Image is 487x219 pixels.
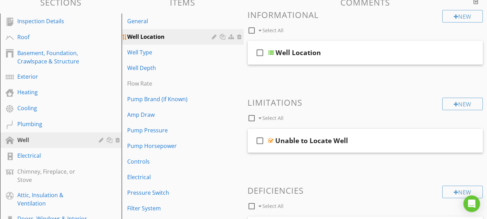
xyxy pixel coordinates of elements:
[442,98,483,110] div: New
[127,33,214,41] div: Well Location
[127,64,214,72] div: Well Depth
[17,191,89,208] div: Attic, Insulation & Ventilation
[262,115,284,121] span: Select All
[17,167,89,184] div: Chimney, Fireplace, or Stove
[17,49,89,65] div: Basement, Foundation, Crawlspace & Structure
[127,79,214,88] div: Flow Rate
[17,33,89,41] div: Roof
[248,10,483,19] h3: Informational
[127,48,214,56] div: Well Type
[248,98,483,107] h3: Limitations
[276,137,348,145] div: Unable to Locate Well
[463,195,480,212] div: Open Intercom Messenger
[442,10,483,23] div: New
[17,151,89,160] div: Electrical
[127,157,214,166] div: Controls
[17,120,89,128] div: Plumbing
[442,186,483,198] div: New
[262,203,284,209] span: Select All
[127,111,214,119] div: Amp Draw
[276,49,321,57] div: Well Location
[17,88,89,96] div: Heating
[127,126,214,134] div: Pump Pressure
[127,204,214,212] div: Filter System
[17,17,89,25] div: Inspection Details
[127,189,214,197] div: Pressure Switch
[17,72,89,81] div: Exterior
[127,17,214,25] div: General
[255,44,266,61] i: check_box_outline_blank
[17,104,89,112] div: Cooling
[127,173,214,181] div: Electrical
[262,27,284,34] span: Select All
[255,132,266,149] i: check_box_outline_blank
[17,136,89,144] div: Well
[127,142,214,150] div: Pump Horsepower
[248,186,483,195] h3: Deficiencies
[127,95,214,103] div: Pump Brand (If Known)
